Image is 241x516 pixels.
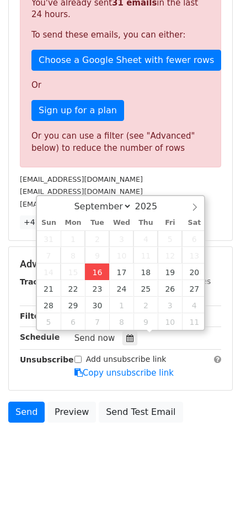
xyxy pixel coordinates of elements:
span: September 24, 2025 [109,280,133,297]
span: October 10, 2025 [158,313,182,330]
span: Thu [133,219,158,227]
span: Fri [158,219,182,227]
h5: Advanced [20,258,221,270]
p: Or [31,80,210,91]
span: September 16, 2025 [85,264,109,280]
span: October 9, 2025 [133,313,158,330]
a: Choose a Google Sheet with fewer rows [31,50,221,71]
small: [EMAIL_ADDRESS][DOMAIN_NAME] [20,175,143,183]
strong: Unsubscribe [20,355,74,364]
span: September 10, 2025 [109,247,133,264]
span: September 22, 2025 [61,280,85,297]
span: September 8, 2025 [61,247,85,264]
span: September 25, 2025 [133,280,158,297]
span: September 14, 2025 [37,264,61,280]
span: September 6, 2025 [182,230,206,247]
span: September 18, 2025 [133,264,158,280]
small: [EMAIL_ADDRESS][DOMAIN_NAME] [20,200,143,208]
span: September 1, 2025 [61,230,85,247]
span: September 11, 2025 [133,247,158,264]
span: Mon [61,219,85,227]
span: September 5, 2025 [158,230,182,247]
span: September 3, 2025 [109,230,133,247]
span: Sun [37,219,61,227]
span: September 26, 2025 [158,280,182,297]
a: Sign up for a plan [31,100,124,121]
a: Copy unsubscribe link [74,368,174,378]
label: Add unsubscribe link [86,354,167,365]
div: Or you can use a filter (see "Advanced" below) to reduce the number of rows [31,130,210,155]
span: October 4, 2025 [182,297,206,313]
strong: Filters [20,312,48,320]
span: September 9, 2025 [85,247,109,264]
p: To send these emails, you can either: [31,29,210,41]
span: September 19, 2025 [158,264,182,280]
span: September 30, 2025 [85,297,109,313]
a: Send Test Email [99,402,183,423]
span: October 5, 2025 [37,313,61,330]
span: Tue [85,219,109,227]
span: October 1, 2025 [109,297,133,313]
span: September 4, 2025 [133,230,158,247]
span: September 21, 2025 [37,280,61,297]
span: September 28, 2025 [37,297,61,313]
span: September 2, 2025 [85,230,109,247]
a: Send [8,402,45,423]
span: August 31, 2025 [37,230,61,247]
a: +47 more [20,215,66,229]
span: September 29, 2025 [61,297,85,313]
span: October 6, 2025 [61,313,85,330]
span: September 17, 2025 [109,264,133,280]
span: September 15, 2025 [61,264,85,280]
input: Year [132,201,172,212]
span: September 7, 2025 [37,247,61,264]
span: Sat [182,219,206,227]
div: Chat-Widget [186,463,241,516]
span: September 27, 2025 [182,280,206,297]
strong: Schedule [20,333,60,341]
iframe: Chat Widget [186,463,241,516]
span: October 3, 2025 [158,297,182,313]
span: Wed [109,219,133,227]
span: September 12, 2025 [158,247,182,264]
span: October 7, 2025 [85,313,109,330]
span: October 2, 2025 [133,297,158,313]
span: September 20, 2025 [182,264,206,280]
span: September 13, 2025 [182,247,206,264]
span: September 23, 2025 [85,280,109,297]
span: October 8, 2025 [109,313,133,330]
small: [EMAIL_ADDRESS][DOMAIN_NAME] [20,187,143,196]
strong: Tracking [20,277,57,286]
span: October 11, 2025 [182,313,206,330]
span: Send now [74,333,115,343]
a: Preview [47,402,96,423]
